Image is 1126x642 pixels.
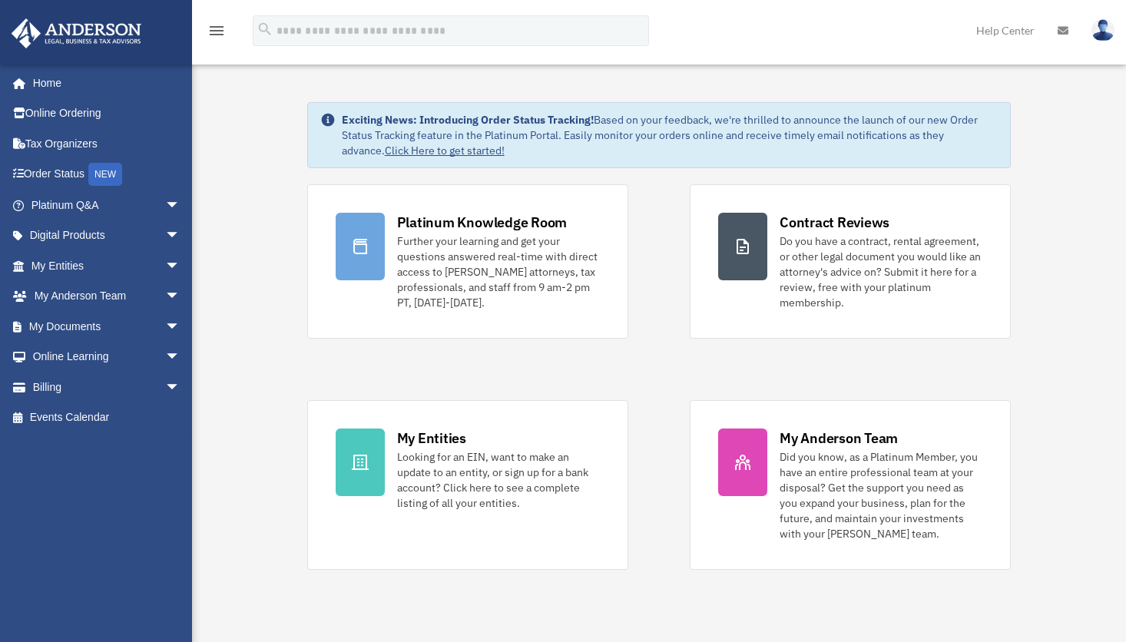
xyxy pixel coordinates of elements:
div: Platinum Knowledge Room [397,213,568,232]
div: Based on your feedback, we're thrilled to announce the launch of our new Order Status Tracking fe... [342,112,998,158]
span: arrow_drop_down [165,372,196,403]
span: arrow_drop_down [165,342,196,373]
i: search [257,21,273,38]
div: NEW [88,163,122,186]
div: Further your learning and get your questions answered real-time with direct access to [PERSON_NAM... [397,233,600,310]
span: arrow_drop_down [165,250,196,282]
div: My Entities [397,429,466,448]
a: Order StatusNEW [11,159,204,190]
a: Platinum Q&Aarrow_drop_down [11,190,204,220]
span: arrow_drop_down [165,281,196,313]
strong: Exciting News: Introducing Order Status Tracking! [342,113,594,127]
a: My Anderson Teamarrow_drop_down [11,281,204,312]
div: Contract Reviews [780,213,889,232]
a: Events Calendar [11,402,204,433]
a: Click Here to get started! [385,144,505,157]
a: My Entities Looking for an EIN, want to make an update to an entity, or sign up for a bank accoun... [307,400,628,570]
span: arrow_drop_down [165,311,196,343]
a: menu [207,27,226,40]
a: Contract Reviews Do you have a contract, rental agreement, or other legal document you would like... [690,184,1011,339]
div: My Anderson Team [780,429,898,448]
a: My Anderson Team Did you know, as a Platinum Member, you have an entire professional team at your... [690,400,1011,570]
span: arrow_drop_down [165,190,196,221]
div: Did you know, as a Platinum Member, you have an entire professional team at your disposal? Get th... [780,449,982,541]
a: My Documentsarrow_drop_down [11,311,204,342]
a: Platinum Knowledge Room Further your learning and get your questions answered real-time with dire... [307,184,628,339]
i: menu [207,22,226,40]
a: Online Learningarrow_drop_down [11,342,204,372]
img: User Pic [1091,19,1114,41]
span: arrow_drop_down [165,220,196,252]
a: Home [11,68,196,98]
a: Billingarrow_drop_down [11,372,204,402]
a: My Entitiesarrow_drop_down [11,250,204,281]
img: Anderson Advisors Platinum Portal [7,18,146,48]
a: Online Ordering [11,98,204,129]
div: Looking for an EIN, want to make an update to an entity, or sign up for a bank account? Click her... [397,449,600,511]
a: Digital Productsarrow_drop_down [11,220,204,251]
a: Tax Organizers [11,128,204,159]
div: Do you have a contract, rental agreement, or other legal document you would like an attorney's ad... [780,233,982,310]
